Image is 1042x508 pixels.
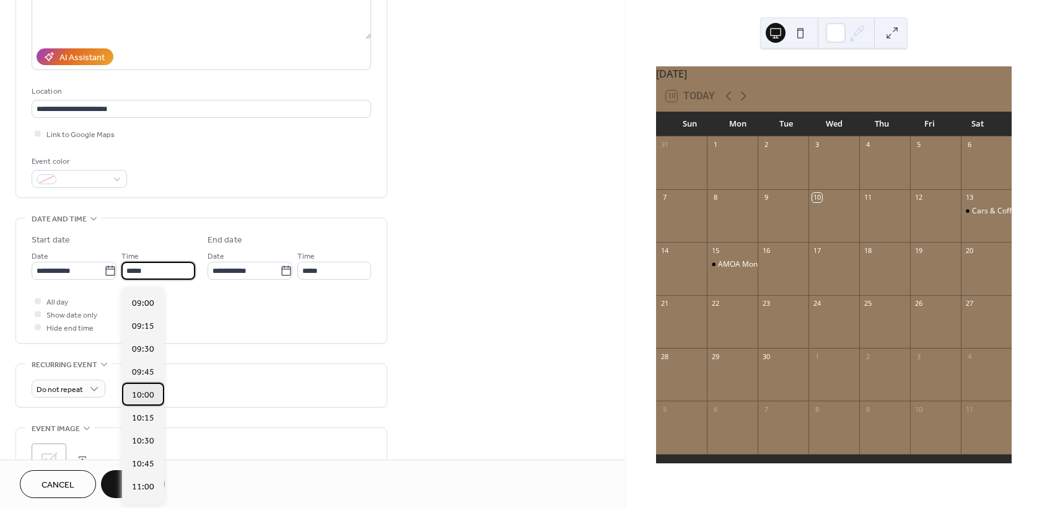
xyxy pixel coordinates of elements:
span: 09:00 [132,297,154,310]
div: 13 [965,193,974,202]
div: 4 [965,352,974,361]
span: 09:15 [132,320,154,333]
div: 31 [660,140,669,149]
span: All day [46,296,68,309]
div: 1 [812,352,821,361]
div: 24 [812,299,821,308]
div: Sun [666,112,714,136]
div: Thu [858,112,906,136]
span: 10:00 [132,389,154,402]
div: 2 [761,140,771,149]
div: Location [32,85,369,98]
div: 10 [914,404,923,414]
div: Fri [906,112,953,136]
span: 10:30 [132,435,154,448]
div: Wed [810,112,857,136]
div: 9 [863,404,872,414]
span: 09:45 [132,366,154,379]
div: 11 [863,193,872,202]
div: End date [208,234,242,247]
div: 8 [812,404,821,414]
div: 11 [965,404,974,414]
div: 5 [914,140,923,149]
span: 10:15 [132,412,154,425]
span: 09:30 [132,343,154,356]
span: Hide end time [46,322,94,335]
div: AI Assistant [59,51,105,65]
div: Mon [714,112,762,136]
div: 28 [660,352,669,361]
div: Cars & Coffee [972,206,1020,216]
div: 8 [711,193,720,202]
div: 18 [863,246,872,255]
button: Save [101,470,165,498]
span: Time [297,250,315,263]
span: Link to Google Maps [46,128,115,141]
div: Tue [762,112,810,136]
span: Recurring event [32,359,97,372]
div: 26 [914,299,923,308]
div: 29 [711,352,720,361]
div: ; [32,443,66,478]
div: Cars & Coffee [961,206,1012,216]
div: Event color [32,155,125,168]
div: 6 [711,404,720,414]
div: 20 [965,246,974,255]
span: Cancel [42,479,74,492]
div: 16 [761,246,771,255]
div: [DATE] [656,66,1012,81]
div: 7 [660,193,669,202]
button: AI Assistant [37,48,113,65]
div: 15 [711,246,720,255]
div: 14 [660,246,669,255]
span: Event image [32,422,80,435]
div: 3 [914,352,923,361]
div: 4 [863,140,872,149]
div: 6 [965,140,974,149]
div: 3 [812,140,821,149]
div: 22 [711,299,720,308]
div: 23 [761,299,771,308]
div: 12 [914,193,923,202]
div: 30 [761,352,771,361]
span: Do not repeat [37,383,83,397]
span: Time [121,250,139,263]
div: Start date [32,234,70,247]
div: AMOA Monthly Meeting [707,259,758,270]
span: Show date only [46,309,97,322]
div: 17 [812,246,821,255]
div: 25 [863,299,872,308]
span: Date [208,250,224,263]
div: AMOA Monthly Meeting [718,259,800,270]
button: Cancel [20,470,96,498]
div: 7 [761,404,771,414]
div: 9 [761,193,771,202]
div: 5 [660,404,669,414]
div: 10 [812,193,821,202]
span: 10:45 [132,458,154,471]
div: 1 [711,140,720,149]
span: Date and time [32,213,87,226]
div: Sat [954,112,1002,136]
span: Date [32,250,48,263]
span: 11:00 [132,481,154,494]
div: 19 [914,246,923,255]
div: 27 [965,299,974,308]
div: 21 [660,299,669,308]
div: 2 [863,352,872,361]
